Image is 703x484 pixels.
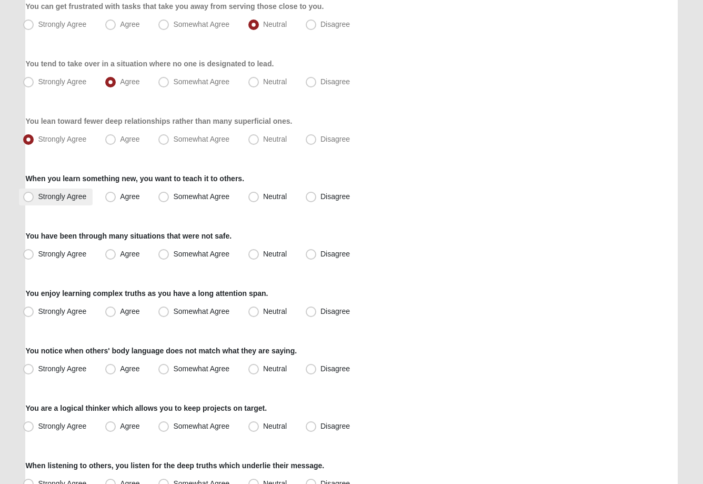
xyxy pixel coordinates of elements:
span: Strongly Agree [38,77,86,86]
label: You lean toward fewer deep relationships rather than many superficial ones. [25,116,292,126]
span: Agree [120,422,139,430]
span: Strongly Agree [38,135,86,143]
label: You can get frustrated with tasks that take you away from serving those close to you. [25,1,324,12]
span: Disagree [320,192,350,201]
span: Disagree [320,135,350,143]
label: You notice when others' body language does not match what they are saying. [25,345,297,356]
span: Agree [120,192,139,201]
span: Somewhat Agree [173,250,229,258]
span: Neutral [263,20,287,28]
span: Disagree [320,250,350,258]
span: Agree [120,307,139,315]
span: Somewhat Agree [173,77,229,86]
span: Agree [120,250,139,258]
span: Strongly Agree [38,250,86,258]
span: Strongly Agree [38,20,86,28]
label: When you learn something new, you want to teach it to others. [25,173,244,184]
span: Agree [120,135,139,143]
label: You have been through many situations that were not safe. [25,231,232,241]
span: Disagree [320,77,350,86]
span: Neutral [263,192,287,201]
span: Strongly Agree [38,307,86,315]
span: Somewhat Agree [173,307,229,315]
span: Disagree [320,422,350,430]
span: Somewhat Agree [173,135,229,143]
span: Disagree [320,364,350,373]
span: Disagree [320,307,350,315]
span: Strongly Agree [38,192,86,201]
span: Neutral [263,422,287,430]
span: Strongly Agree [38,364,86,373]
span: Neutral [263,77,287,86]
span: Somewhat Agree [173,364,229,373]
span: Somewhat Agree [173,192,229,201]
span: Neutral [263,250,287,258]
span: Neutral [263,364,287,373]
span: Strongly Agree [38,422,86,430]
span: Agree [120,77,139,86]
span: Neutral [263,307,287,315]
label: You enjoy learning complex truths as you have a long attention span. [25,288,268,299]
label: When listening to others, you listen for the deep truths which underlie their message. [25,460,324,471]
span: Somewhat Agree [173,422,229,430]
span: Disagree [320,20,350,28]
label: You are a logical thinker which allows you to keep projects on target. [25,403,267,413]
span: Neutral [263,135,287,143]
span: Agree [120,20,139,28]
label: You tend to take over in a situation where no one is designated to lead. [25,58,274,69]
span: Somewhat Agree [173,20,229,28]
span: Agree [120,364,139,373]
